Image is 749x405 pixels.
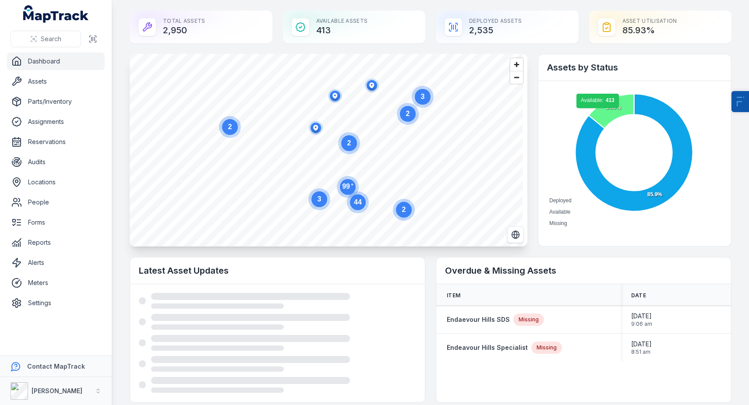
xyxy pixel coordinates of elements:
[7,53,105,70] a: Dashboard
[447,343,528,352] a: Endeavour Hills Specialist
[7,214,105,231] a: Forms
[531,342,562,354] div: Missing
[7,113,105,130] a: Assignments
[421,93,425,100] text: 3
[507,226,524,243] button: Switch to Satellite View
[139,264,416,277] h2: Latest Asset Updates
[7,153,105,171] a: Audits
[402,206,406,213] text: 2
[228,123,232,130] text: 2
[7,173,105,191] a: Locations
[7,234,105,251] a: Reports
[445,264,722,277] h2: Overdue & Missing Assets
[510,71,523,84] button: Zoom out
[447,292,460,299] span: Item
[130,54,523,247] canvas: Map
[513,313,544,326] div: Missing
[547,61,722,74] h2: Assets by Status
[27,363,85,370] strong: Contact MapTrack
[549,209,570,215] span: Available
[549,220,567,226] span: Missing
[342,182,353,190] text: 99
[347,139,351,147] text: 2
[41,35,61,43] span: Search
[406,110,410,117] text: 2
[631,320,652,328] span: 9:06 am
[11,31,81,47] button: Search
[631,312,652,328] time: 01/08/2025, 9:06:46 am
[631,312,652,320] span: [DATE]
[549,197,572,204] span: Deployed
[23,5,89,23] a: MapTrack
[7,194,105,211] a: People
[32,387,82,394] strong: [PERSON_NAME]
[318,195,322,203] text: 3
[7,294,105,312] a: Settings
[510,58,523,71] button: Zoom in
[631,340,652,349] span: [DATE]
[7,73,105,90] a: Assets
[354,198,362,206] text: 44
[7,133,105,151] a: Reservations
[351,182,353,187] tspan: +
[631,292,646,299] span: Date
[7,274,105,292] a: Meters
[7,93,105,110] a: Parts/Inventory
[631,340,652,356] time: 01/08/2025, 8:51:18 am
[631,349,652,356] span: 8:51 am
[7,254,105,271] a: Alerts
[447,315,510,324] a: Endaevour Hills SDS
